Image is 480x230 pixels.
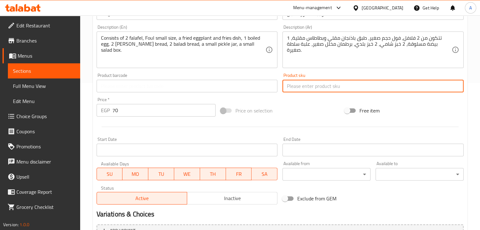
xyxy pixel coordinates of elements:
button: Inactive [187,192,277,204]
span: Active [99,194,185,203]
span: WE [177,170,198,179]
span: Sections [13,67,75,75]
a: Edit Restaurant [3,18,80,33]
a: Coverage Report [3,184,80,199]
div: [GEOGRAPHIC_DATA] [362,4,403,11]
a: Coupons [3,124,80,139]
input: Please enter product sku [282,80,464,92]
span: Free item [359,107,380,114]
textarea: Consists of 2 falafel, Foul small size, a fried eggplant and fries dish, 1 boiled egg, 2 [PERSON_... [101,35,266,65]
button: TH [200,168,226,180]
span: TH [203,170,223,179]
span: Upsell [16,173,75,181]
a: Sections [8,63,80,78]
span: Choice Groups [16,112,75,120]
h2: Variations & Choices [97,210,464,219]
input: Please enter price [112,104,216,117]
span: Coupons [16,128,75,135]
a: Choice Groups [3,109,80,124]
span: MO [125,170,146,179]
p: EGP [101,106,110,114]
span: Menu disclaimer [16,158,75,165]
div: Menu-management [293,4,332,12]
input: Please enter product barcode [97,80,278,92]
span: Promotions [16,143,75,150]
span: A [469,4,472,11]
div: ​ [282,168,370,181]
button: MO [122,168,148,180]
a: Menu disclaimer [3,154,80,169]
button: SA [252,168,277,180]
a: Full Menu View [8,78,80,94]
a: Menus [3,48,80,63]
button: SU [97,168,123,180]
a: Promotions [3,139,80,154]
span: TU [151,170,172,179]
span: SU [99,170,120,179]
span: Inactive [190,194,275,203]
span: Price on selection [235,107,273,114]
button: TU [148,168,174,180]
span: Edit Menu [13,97,75,105]
a: Upsell [3,169,80,184]
span: Exclude from GEM [297,195,336,202]
a: Branches [3,33,80,48]
button: FR [226,168,252,180]
span: Edit Restaurant [16,22,75,29]
button: WE [174,168,200,180]
span: Branches [16,37,75,44]
span: Grocery Checklist [16,203,75,211]
a: Grocery Checklist [3,199,80,215]
span: SA [254,170,275,179]
span: FR [228,170,249,179]
span: Menus [18,52,75,60]
span: 1.0.0 [20,221,29,229]
span: Version: [3,221,19,229]
div: ​ [376,168,464,181]
span: Full Menu View [13,82,75,90]
button: Active [97,192,187,204]
span: Coverage Report [16,188,75,196]
textarea: تتكون من 2 فلافل، فول حجم صغير، طبق باذنجان مقلي وبطاطاس مقلية، 1 بيضة مسلوقة، 2 خبز شامي، 2 خبز ... [287,35,452,65]
a: Edit Menu [8,94,80,109]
